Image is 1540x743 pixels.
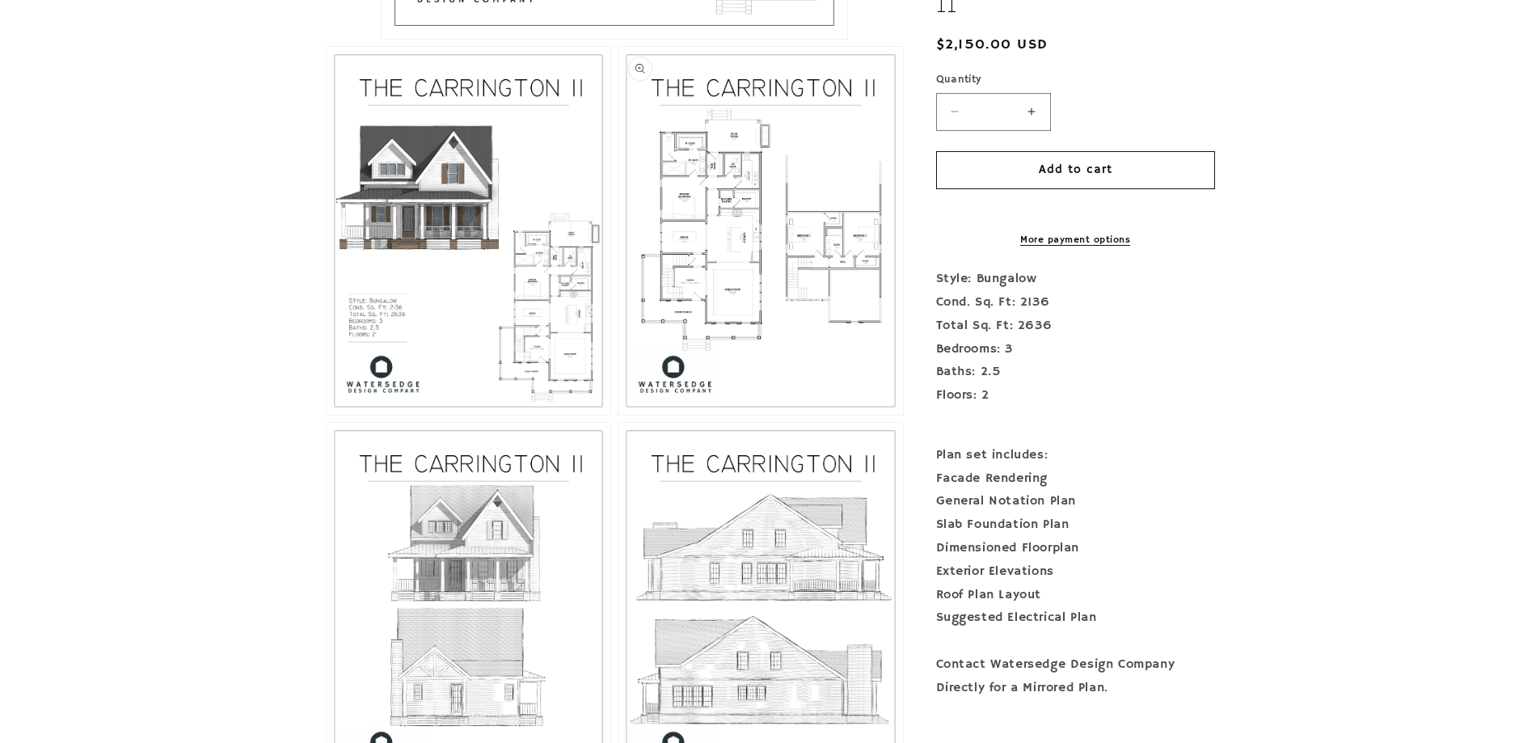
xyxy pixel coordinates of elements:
div: General Notation Plan [936,490,1215,513]
div: Contact Watersedge Design Company Directly for a Mirrored Plan. [936,653,1215,700]
p: Style: Bungalow Cond. Sq. Ft: 2136 Total Sq. Ft: 2636 Bedrooms: 3 Baths: 2.5 Floors: 2 [936,268,1215,431]
div: Roof Plan Layout [936,583,1215,606]
div: Facade Rendering [936,466,1215,490]
div: Suggested Electrical Plan [936,606,1215,630]
div: Exterior Elevations [936,560,1215,584]
div: Slab Foundation Plan [936,513,1215,537]
span: $2,150.00 USD [936,34,1048,56]
label: Quantity [936,72,1215,88]
a: More payment options [936,233,1215,247]
div: Plan set includes: [936,444,1215,467]
div: Dimensioned Floorplan [936,537,1215,560]
button: Add to cart [936,150,1215,188]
